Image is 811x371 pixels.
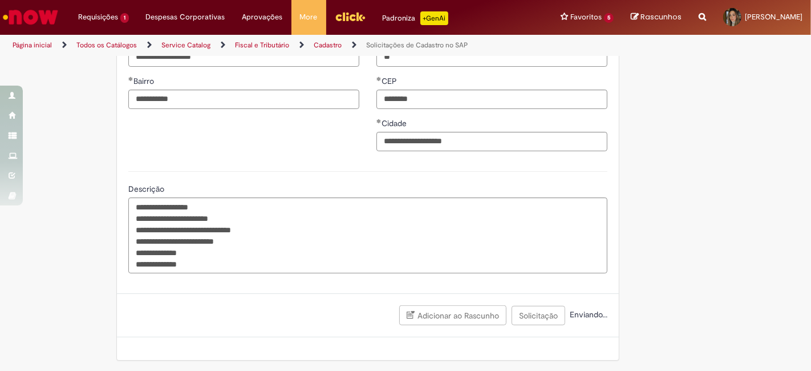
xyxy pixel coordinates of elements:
textarea: Descrição [128,197,607,273]
span: 5 [604,13,614,23]
a: Cadastro [314,41,342,50]
span: Bairro [133,76,156,86]
div: Padroniza [383,11,448,25]
img: click_logo_yellow_360x200.png [335,8,366,25]
ul: Trilhas de página [9,35,532,56]
span: Requisições [78,11,118,23]
input: Cidade [376,132,607,151]
span: Enviando... [567,309,607,320]
span: Despesas Corporativas [146,11,225,23]
img: ServiceNow [1,6,60,29]
input: Número [376,47,607,67]
input: CEP [376,90,607,109]
span: [PERSON_NAME] [745,12,802,22]
span: Descrição [128,184,167,194]
a: Todos os Catálogos [76,41,137,50]
span: CEP [382,76,399,86]
a: Solicitações de Cadastro no SAP [366,41,468,50]
a: Página inicial [13,41,52,50]
span: Obrigatório Preenchido [376,119,382,123]
a: Rascunhos [631,12,682,23]
span: Obrigatório Preenchido [128,76,133,81]
p: +GenAi [420,11,448,25]
input: Bairro [128,90,359,109]
span: Cidade [382,118,409,128]
span: 1 [120,13,129,23]
span: Favoritos [570,11,602,23]
span: Rascunhos [640,11,682,22]
span: More [300,11,318,23]
input: Rua [128,47,359,67]
a: Fiscal e Tributário [235,41,289,50]
span: Aprovações [242,11,283,23]
a: Service Catalog [161,41,210,50]
span: Obrigatório Preenchido [376,76,382,81]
